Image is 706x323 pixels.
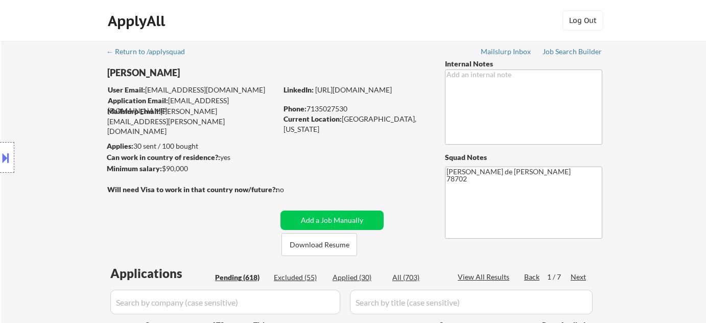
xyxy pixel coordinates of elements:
div: Excluded (55) [274,272,325,283]
div: Internal Notes [445,59,602,69]
div: $90,000 [107,164,277,174]
div: 1 / 7 [547,272,571,282]
div: [EMAIL_ADDRESS][DOMAIN_NAME] [108,85,277,95]
div: 7135027530 [284,104,428,114]
div: Applied (30) [333,272,384,283]
div: Back [524,272,540,282]
strong: LinkedIn: [284,85,314,94]
button: Download Resume [281,233,357,256]
strong: Phone: [284,104,307,113]
button: Add a Job Manually [280,211,384,230]
input: Search by company (case sensitive) [110,290,340,314]
div: yes [107,152,274,163]
div: Applications [110,267,211,280]
div: ← Return to /applysquad [106,48,195,55]
div: 30 sent / 100 bought [107,141,277,151]
input: Search by title (case sensitive) [350,290,593,314]
div: [EMAIL_ADDRESS][DOMAIN_NAME] [108,96,277,116]
a: [URL][DOMAIN_NAME] [315,85,392,94]
strong: Will need Visa to work in that country now/future?: [107,185,277,194]
a: ← Return to /applysquad [106,48,195,58]
div: [PERSON_NAME][EMAIL_ADDRESS][PERSON_NAME][DOMAIN_NAME] [107,106,277,136]
div: Pending (618) [215,272,266,283]
a: Mailslurp Inbox [481,48,532,58]
div: Job Search Builder [543,48,602,55]
div: [GEOGRAPHIC_DATA], [US_STATE] [284,114,428,134]
div: All (703) [392,272,443,283]
strong: Current Location: [284,114,342,123]
div: Next [571,272,587,282]
div: ApplyAll [108,12,168,30]
div: no [276,184,305,195]
div: [PERSON_NAME] [107,66,317,79]
div: View All Results [458,272,512,282]
button: Log Out [562,10,603,31]
div: Squad Notes [445,152,602,163]
div: Mailslurp Inbox [481,48,532,55]
a: Job Search Builder [543,48,602,58]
